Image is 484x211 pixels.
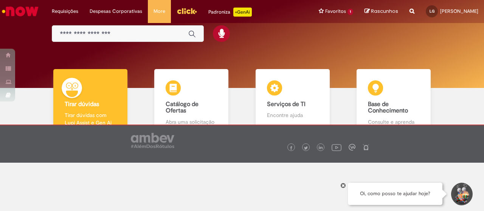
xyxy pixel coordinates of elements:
[40,69,141,134] a: Tirar dúvidas Tirar dúvidas com Lupi Assist e Gen Ai
[368,118,419,126] p: Consulte e aprenda
[348,183,442,205] div: Oi, como posso te ajudar hoje?
[267,100,306,108] b: Serviços de TI
[349,144,355,151] img: logo_footer_workplace.png
[65,100,99,108] b: Tirar dúvidas
[267,111,318,119] p: Encontre ajuda
[90,8,142,15] span: Despesas Corporativas
[371,8,398,15] span: Rascunhos
[343,69,445,134] a: Base de Conhecimento Consulte e aprenda
[332,142,341,152] img: logo_footer_youtube.png
[450,183,473,205] button: Iniciar Conversa de Suporte
[233,8,252,17] p: +GenAi
[208,8,252,17] div: Padroniza
[368,100,408,115] b: Base de Conhecimento
[131,133,174,148] img: logo_footer_ambev_rotulo_gray.png
[154,8,165,15] span: More
[319,146,323,150] img: logo_footer_linkedin.png
[1,4,40,19] img: ServiceNow
[430,9,434,14] span: LG
[363,144,369,151] img: logo_footer_naosei.png
[289,146,293,150] img: logo_footer_facebook.png
[440,8,478,14] span: [PERSON_NAME]
[141,69,242,134] a: Catálogo de Ofertas Abra uma solicitação
[65,111,116,126] p: Tirar dúvidas com Lupi Assist e Gen Ai
[166,100,199,115] b: Catálogo de Ofertas
[177,5,197,17] img: click_logo_yellow_360x200.png
[52,8,78,15] span: Requisições
[325,8,346,15] span: Favoritos
[166,118,217,126] p: Abra uma solicitação
[347,9,353,15] span: 1
[365,8,398,15] a: Rascunhos
[304,146,308,150] img: logo_footer_twitter.png
[242,69,343,134] a: Serviços de TI Encontre ajuda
